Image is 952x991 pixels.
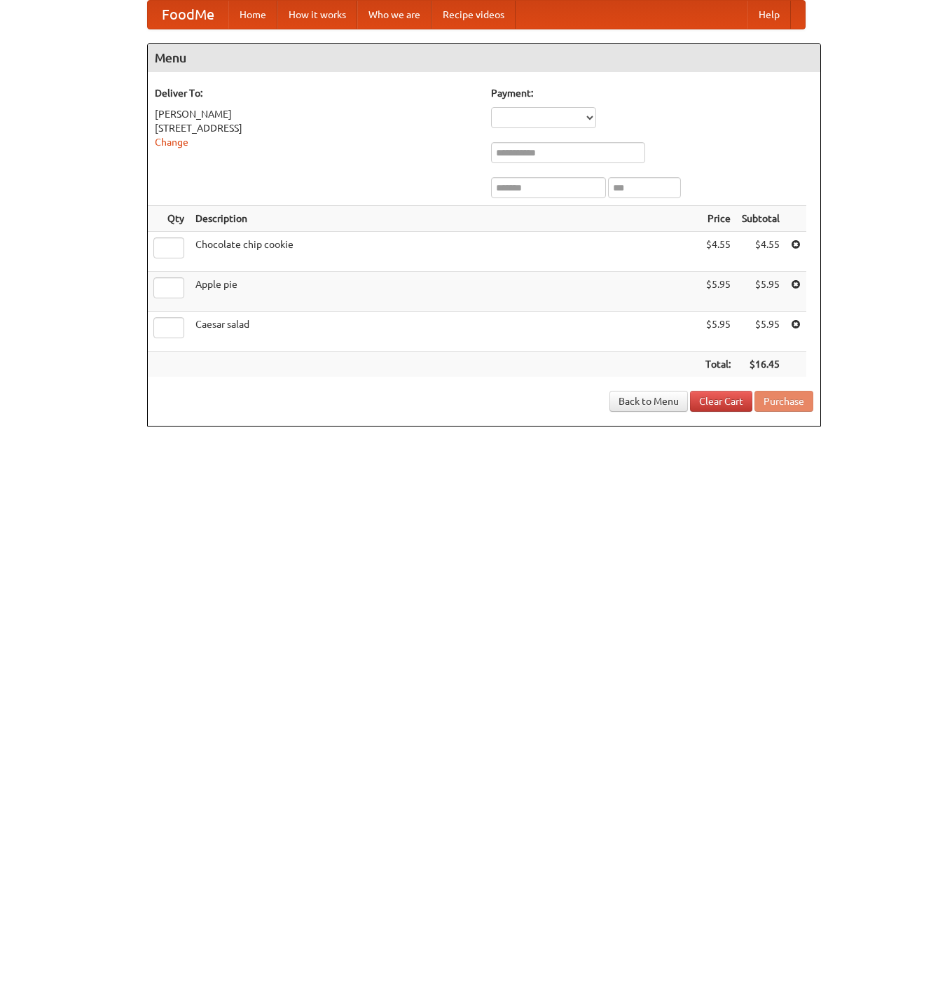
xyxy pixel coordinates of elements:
[190,232,700,272] td: Chocolate chip cookie
[155,86,477,100] h5: Deliver To:
[736,232,785,272] td: $4.55
[277,1,357,29] a: How it works
[747,1,791,29] a: Help
[155,107,477,121] div: [PERSON_NAME]
[700,272,736,312] td: $5.95
[190,312,700,352] td: Caesar salad
[736,312,785,352] td: $5.95
[190,272,700,312] td: Apple pie
[190,206,700,232] th: Description
[155,137,188,148] a: Change
[700,312,736,352] td: $5.95
[228,1,277,29] a: Home
[690,391,752,412] a: Clear Cart
[155,121,477,135] div: [STREET_ADDRESS]
[491,86,813,100] h5: Payment:
[148,44,820,72] h4: Menu
[148,1,228,29] a: FoodMe
[148,206,190,232] th: Qty
[357,1,432,29] a: Who we are
[700,352,736,377] th: Total:
[432,1,516,29] a: Recipe videos
[736,206,785,232] th: Subtotal
[754,391,813,412] button: Purchase
[700,206,736,232] th: Price
[700,232,736,272] td: $4.55
[609,391,688,412] a: Back to Menu
[736,352,785,377] th: $16.45
[736,272,785,312] td: $5.95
